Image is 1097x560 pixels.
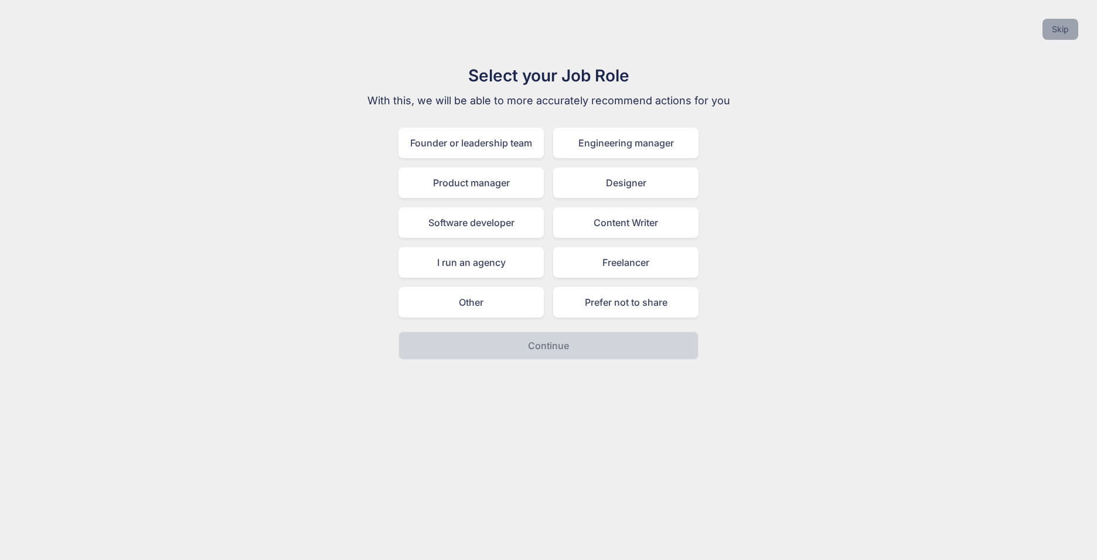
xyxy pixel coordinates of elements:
p: Continue [528,339,569,353]
div: Software developer [398,207,544,238]
div: Other [398,287,544,317]
div: Designer [553,168,699,198]
div: Content Writer [553,207,699,238]
div: Product manager [398,168,544,198]
button: Continue [398,332,699,360]
button: Skip [1043,19,1078,40]
div: Founder or leadership team [398,128,544,158]
div: Freelancer [553,247,699,278]
p: With this, we will be able to more accurately recommend actions for you [352,93,745,109]
div: Prefer not to share [553,287,699,317]
div: Engineering manager [553,128,699,158]
div: I run an agency [398,247,544,278]
h1: Select your Job Role [352,63,745,88]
